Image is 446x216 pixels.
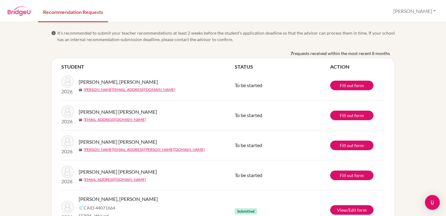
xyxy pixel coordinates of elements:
[61,88,74,95] p: 2026
[330,81,374,90] a: Fill out form
[235,82,262,88] span: To be started
[61,63,235,70] th: STUDENT
[84,205,115,211] span: CAID 44071664
[330,171,374,180] a: Fill out form
[235,208,257,214] span: Submitted
[84,87,175,92] a: [PERSON_NAME][EMAIL_ADDRESS][DOMAIN_NAME]
[7,6,31,16] img: BridgeU logo
[61,201,74,213] img: Valerio Vásquez, Valentina
[330,205,374,215] a: View/Edit form
[79,195,158,203] span: [PERSON_NAME], [PERSON_NAME]
[51,31,56,36] span: info
[61,118,74,125] p: 2026
[79,108,157,116] span: [PERSON_NAME] [PERSON_NAME]
[79,88,82,92] span: mail
[57,30,395,43] span: It’s recommended to submit your teacher recommendations at least 2 weeks before the student’s app...
[61,75,74,88] img: Amador Quiróz, Sebastián
[330,63,385,70] th: ACTION
[79,118,82,122] span: mail
[84,117,146,122] a: [EMAIL_ADDRESS][DOMAIN_NAME]
[79,78,158,86] span: [PERSON_NAME], [PERSON_NAME]
[291,50,293,57] b: 7
[84,177,146,182] a: [EMAIL_ADDRESS][DOMAIN_NAME]
[79,138,157,146] span: [PERSON_NAME] [PERSON_NAME]
[84,147,205,152] a: [PERSON_NAME][EMAIL_ADDRESS][PERSON_NAME][DOMAIN_NAME]
[61,178,74,185] p: 2026
[61,165,74,178] img: Espinoza Mejía, Olman
[79,148,82,152] span: mail
[38,1,108,22] a: Recommendation Requests
[79,168,157,176] span: [PERSON_NAME] [PERSON_NAME]
[235,112,262,118] span: To be started
[293,50,390,57] span: requests received within the most recent 8 months
[425,195,440,210] div: Open Intercom Messenger
[61,105,74,118] img: Benitez Carranza, Rodrigo
[330,141,374,150] a: Fill out form
[235,172,262,178] span: To be started
[61,135,74,148] img: Chirinos Escobar, Viviana
[61,148,74,155] p: 2026
[330,111,374,120] a: Fill out form
[235,63,330,70] th: STATUS
[79,205,84,210] img: Common App logo
[79,178,82,182] span: mail
[391,5,439,17] button: [PERSON_NAME]
[235,142,262,148] span: To be started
